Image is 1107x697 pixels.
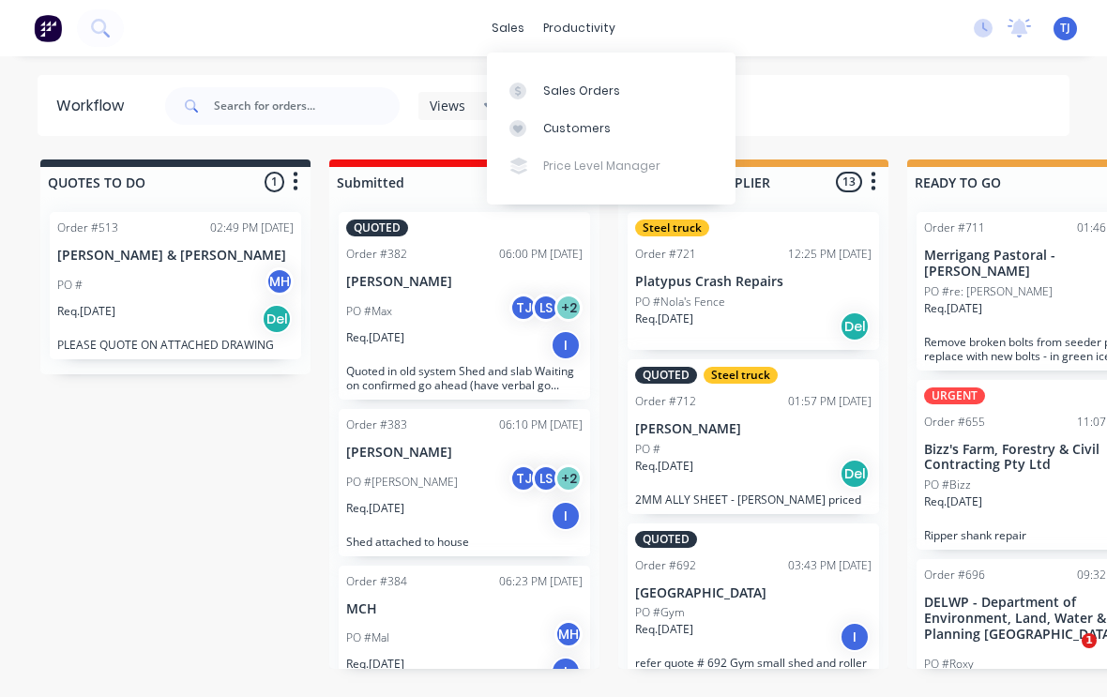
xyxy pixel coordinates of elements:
p: [PERSON_NAME] [346,274,583,290]
div: 06:23 PM [DATE] [499,573,583,590]
p: refer quote # 692 Gym small shed and roller door - ordered Sthn Garages [DATE], ISC Steel ordered... [635,656,872,684]
p: [PERSON_NAME] & [PERSON_NAME] [57,248,294,264]
div: QUOTED [635,531,697,548]
p: Req. [DATE] [346,500,404,517]
div: 02:49 PM [DATE] [210,220,294,236]
div: Order #655 [924,414,985,431]
p: PO #re: [PERSON_NAME] [924,283,1053,300]
div: productivity [534,14,625,42]
div: Order #38306:10 PM [DATE][PERSON_NAME]PO #[PERSON_NAME]TJLS+2Req.[DATE]IShed attached to house [339,409,590,556]
div: 12:25 PM [DATE] [788,246,872,263]
div: TJ [509,464,538,492]
p: Req. [DATE] [346,329,404,346]
p: PO #Mal [346,629,389,646]
img: Factory [34,14,62,42]
div: TJ [509,294,538,322]
div: Order #696 [924,567,985,583]
p: Req. [DATE] [924,300,982,317]
div: QUOTEDOrder #38206:00 PM [DATE][PERSON_NAME]PO #MaxTJLS+2Req.[DATE]IQuoted in old system Shed and... [339,212,590,400]
div: Order #51302:49 PM [DATE][PERSON_NAME] & [PERSON_NAME]PO #MHReq.[DATE]DelPLEASE QUOTE ON ATTACHED... [50,212,301,359]
div: 03:43 PM [DATE] [788,557,872,574]
div: Del [840,459,870,489]
input: Search for orders... [214,87,400,125]
p: PO #Bizz [924,477,971,493]
iframe: Intercom live chat [1043,633,1088,678]
div: QUOTEDSteel truckOrder #71201:57 PM [DATE][PERSON_NAME]PO #Req.[DATE]Del2MM ALLY SHEET - [PERSON_... [628,359,879,514]
div: Workflow [56,95,133,117]
a: Customers [487,110,735,147]
div: I [551,657,581,687]
div: QUOTED [346,220,408,236]
div: 01:57 PM [DATE] [788,393,872,410]
p: [PERSON_NAME] [346,445,583,461]
p: MCH [346,601,583,617]
p: PO #Nola's Fence [635,294,725,311]
div: MH [554,620,583,648]
div: QUOTED [635,367,697,384]
p: Req. [DATE] [57,303,115,320]
p: Req. [DATE] [635,458,693,475]
div: I [840,622,870,652]
p: Quoted in old system Shed and slab Waiting on confirmed go ahead (have verbal go ahead from [PERS... [346,364,583,392]
div: Del [262,304,292,334]
div: Order #384 [346,573,407,590]
span: TJ [1060,20,1070,37]
div: Order #692 [635,557,696,574]
div: LS [532,294,560,322]
div: + 2 [554,294,583,322]
div: Order #382 [346,246,407,263]
div: I [551,330,581,360]
div: URGENT [924,387,985,404]
div: Steel truck [704,367,778,384]
p: Req. [DATE] [924,493,982,510]
p: Req. [DATE] [346,656,404,673]
span: Views [430,96,465,115]
div: Order #712 [635,393,696,410]
div: Sales Orders [543,83,620,99]
p: [PERSON_NAME] [635,421,872,437]
div: + 2 [554,464,583,492]
div: 06:10 PM [DATE] [499,417,583,433]
div: LS [532,464,560,492]
div: Order #721 [635,246,696,263]
span: 1 [1082,633,1097,648]
a: Sales Orders [487,71,735,109]
div: Order #383 [346,417,407,433]
div: sales [482,14,534,42]
div: Order #711 [924,220,985,236]
p: PO # [57,277,83,294]
div: I [551,501,581,531]
div: Order #513 [57,220,118,236]
div: Del [840,311,870,341]
p: Platypus Crash Repairs [635,274,872,290]
p: 2MM ALLY SHEET - [PERSON_NAME] priced [635,492,872,507]
p: PLEASE QUOTE ON ATTACHED DRAWING [57,338,294,352]
div: Steel truck [635,220,709,236]
div: 06:00 PM [DATE] [499,246,583,263]
div: QUOTEDOrder #69203:43 PM [DATE][GEOGRAPHIC_DATA]PO #GymReq.[DATE]Irefer quote # 692 Gym small she... [628,523,879,692]
div: Customers [543,120,611,137]
p: Shed attached to house [346,535,583,549]
p: Req. [DATE] [635,311,693,327]
p: PO #Gym [635,604,685,621]
p: Req. [DATE] [635,621,693,638]
p: PO #[PERSON_NAME] [346,474,458,491]
div: MH [265,267,294,295]
p: PO #Roxy [924,656,974,673]
p: PO # [635,441,660,458]
p: PO #Max [346,303,392,320]
div: Steel truckOrder #72112:25 PM [DATE]Platypus Crash RepairsPO #Nola's FenceReq.[DATE]Del [628,212,879,350]
p: [GEOGRAPHIC_DATA] [635,585,872,601]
